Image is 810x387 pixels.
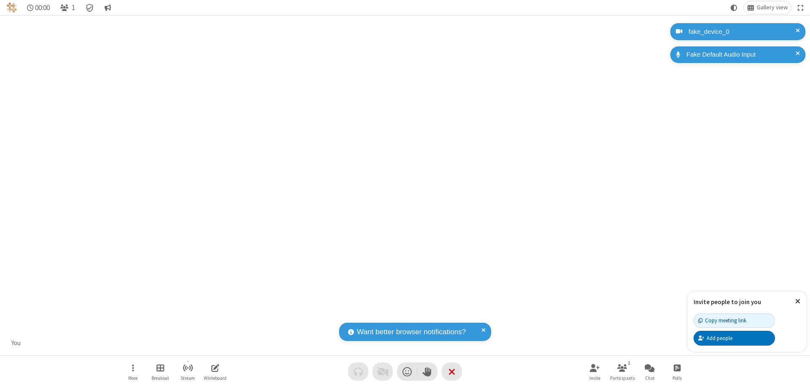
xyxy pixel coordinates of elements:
[744,1,791,14] button: Change layout
[694,313,775,328] button: Copy meeting link
[789,291,807,312] button: Close popover
[72,4,75,12] span: 1
[686,27,799,37] div: fake_device_0
[181,376,195,381] span: Stream
[694,331,775,345] button: Add people
[637,360,662,384] button: Open chat
[373,362,393,381] button: Video
[757,4,788,11] span: Gallery view
[610,360,635,384] button: Open participant list
[101,1,114,14] button: Conversation
[645,376,655,381] span: Chat
[120,360,146,384] button: Open menu
[698,316,746,324] div: Copy meeting link
[727,1,741,14] button: Using system theme
[683,50,799,60] div: Fake Default Audio Input
[417,362,437,381] button: Raise hand
[348,362,368,381] button: Audio problem - check your Internet connection or call by phone
[610,376,635,381] span: Participants
[202,360,228,384] button: Open shared whiteboard
[175,360,200,384] button: Start streaming
[148,360,173,384] button: Manage Breakout Rooms
[82,1,98,14] div: Meeting details Encryption enabled
[694,298,761,306] label: Invite people to join you
[35,4,50,12] span: 00:00
[57,1,78,14] button: Open participant list
[151,376,169,381] span: Breakout
[7,3,17,13] img: QA Selenium DO NOT DELETE OR CHANGE
[128,376,138,381] span: More
[664,360,690,384] button: Open poll
[589,376,600,381] span: Invite
[204,376,227,381] span: Whiteboard
[357,327,466,338] span: Want better browser notifications?
[397,362,417,381] button: Send a reaction
[582,360,607,384] button: Invite participants (⌘+Shift+I)
[672,376,682,381] span: Polls
[794,1,807,14] button: Fullscreen
[442,362,462,381] button: End or leave meeting
[24,1,54,14] div: Timer
[626,359,633,367] div: 1
[8,338,24,348] div: You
